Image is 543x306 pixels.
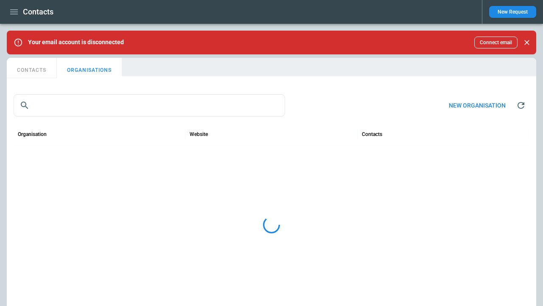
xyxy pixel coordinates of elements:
button: Connect email [474,37,518,48]
button: CONTACTS [7,58,57,78]
h1: Contacts [23,7,53,17]
button: Close [521,37,533,48]
button: ORGANISATIONS [57,58,122,78]
div: dismiss [521,33,533,52]
p: Your email account is disconnected [28,39,124,46]
button: New organisation [442,96,512,115]
button: New Request [489,6,536,18]
div: Website [190,131,208,137]
div: Contacts [362,131,382,137]
div: Organisation [18,131,47,137]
